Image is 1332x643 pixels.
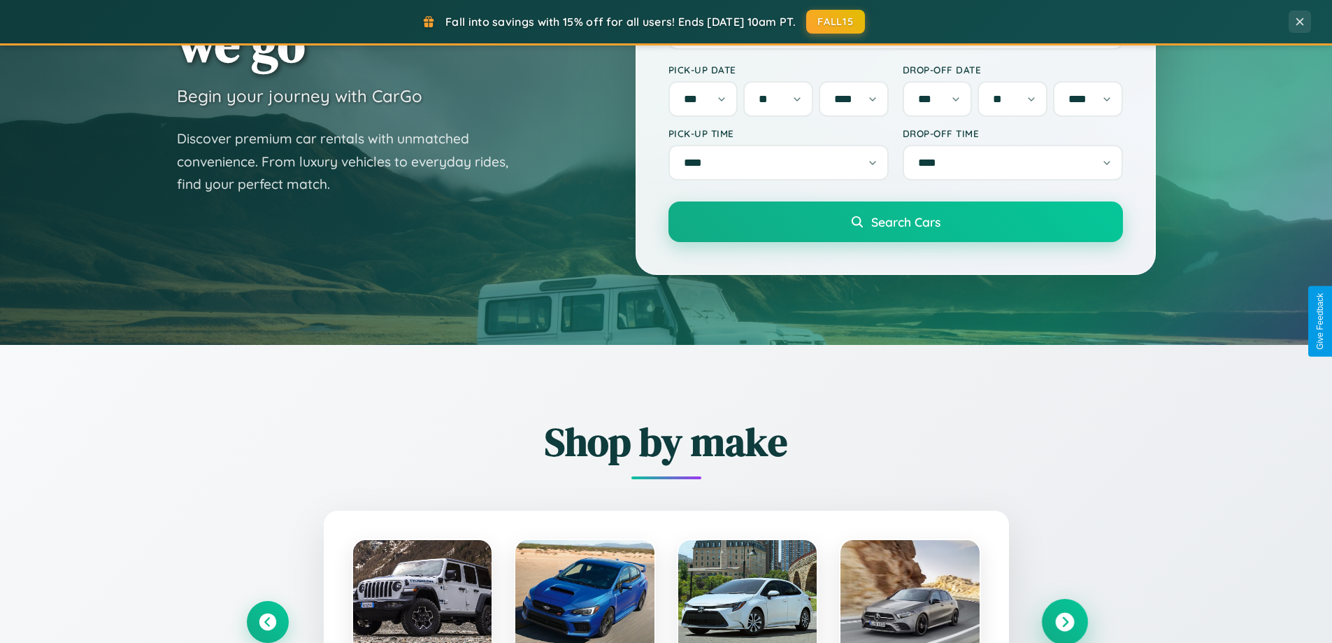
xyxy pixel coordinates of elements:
span: Fall into savings with 15% off for all users! Ends [DATE] 10am PT. [445,15,796,29]
h2: Shop by make [247,415,1086,469]
label: Pick-up Date [668,64,889,76]
label: Drop-off Date [903,64,1123,76]
p: Discover premium car rentals with unmatched convenience. From luxury vehicles to everyday rides, ... [177,127,527,196]
button: Search Cars [668,202,1123,242]
label: Pick-up Time [668,127,889,139]
h3: Begin your journey with CarGo [177,85,422,106]
div: Give Feedback [1315,293,1325,350]
button: FALL15 [806,10,865,34]
label: Drop-off Time [903,127,1123,139]
span: Search Cars [871,214,940,229]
